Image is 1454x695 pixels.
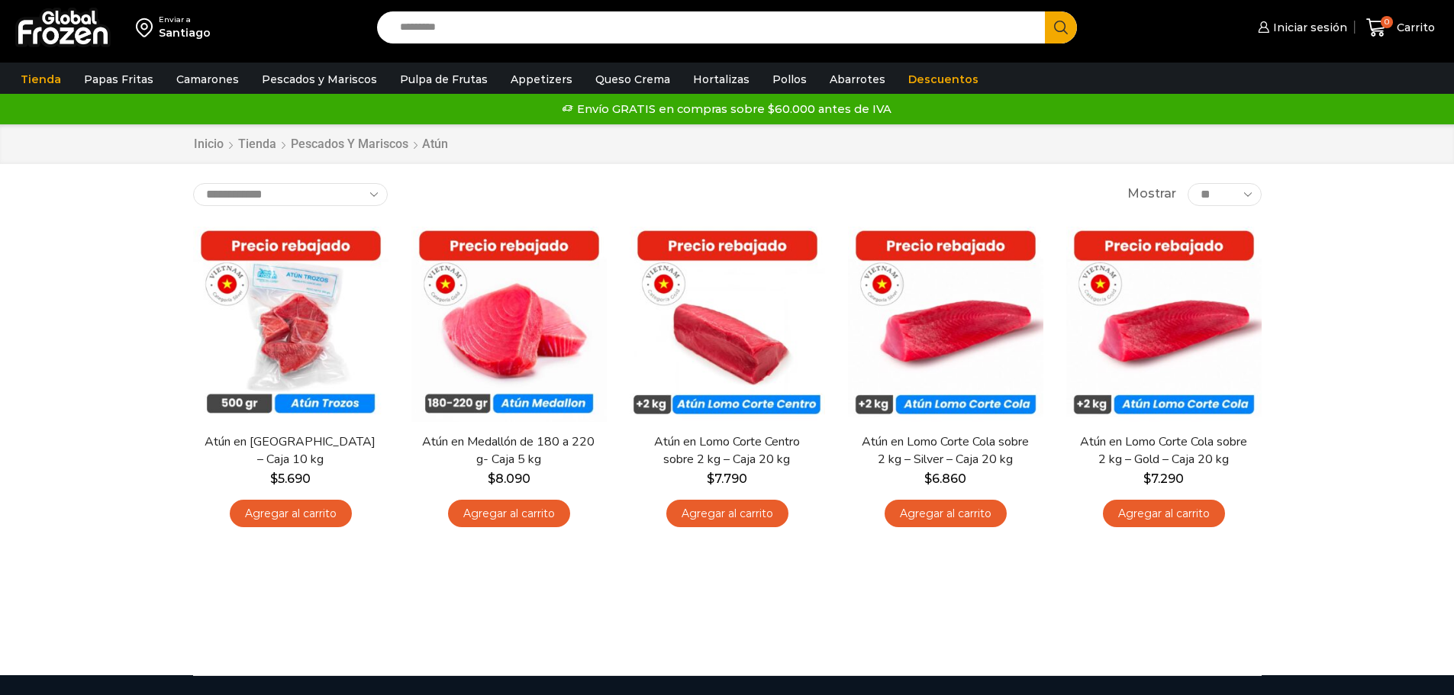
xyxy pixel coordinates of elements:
[13,65,69,94] a: Tienda
[230,500,352,528] a: Agregar al carrito: “Atún en Trozos - Caja 10 kg”
[1269,20,1347,35] span: Iniciar sesión
[488,471,530,486] bdi: 8.090
[159,25,211,40] div: Santiago
[1143,471,1151,486] span: $
[1254,12,1347,43] a: Iniciar sesión
[707,471,714,486] span: $
[639,433,814,468] a: Atún en Lomo Corte Centro sobre 2 kg – Caja 20 kg
[270,471,278,486] span: $
[924,471,932,486] span: $
[254,65,385,94] a: Pescados y Mariscos
[901,65,986,94] a: Descuentos
[448,500,570,528] a: Agregar al carrito: “Atún en Medallón de 180 a 220 g- Caja 5 kg”
[666,500,788,528] a: Agregar al carrito: “Atún en Lomo Corte Centro sobre 2 kg - Caja 20 kg”
[1362,10,1439,46] a: 0 Carrito
[765,65,814,94] a: Pollos
[290,136,409,153] a: Pescados y Mariscos
[1393,20,1435,35] span: Carrito
[924,471,966,486] bdi: 6.860
[503,65,580,94] a: Appetizers
[193,136,224,153] a: Inicio
[685,65,757,94] a: Hortalizas
[885,500,1007,528] a: Agregar al carrito: “Atún en Lomo Corte Cola sobre 2 kg - Silver - Caja 20 kg”
[1127,185,1176,203] span: Mostrar
[1143,471,1184,486] bdi: 7.290
[169,65,247,94] a: Camarones
[1381,16,1393,28] span: 0
[857,433,1033,468] a: Atún en Lomo Corte Cola sobre 2 kg – Silver – Caja 20 kg
[1103,500,1225,528] a: Agregar al carrito: “Atún en Lomo Corte Cola sobre 2 kg - Gold – Caja 20 kg”
[136,14,159,40] img: address-field-icon.svg
[237,136,277,153] a: Tienda
[1075,433,1251,468] a: Atún en Lomo Corte Cola sobre 2 kg – Gold – Caja 20 kg
[202,433,378,468] a: Atún en [GEOGRAPHIC_DATA] – Caja 10 kg
[588,65,678,94] a: Queso Crema
[76,65,161,94] a: Papas Fritas
[392,65,495,94] a: Pulpa de Frutas
[1045,11,1077,43] button: Search button
[707,471,747,486] bdi: 7.790
[193,183,388,206] select: Pedido de la tienda
[270,471,311,486] bdi: 5.690
[488,471,495,486] span: $
[159,14,211,25] div: Enviar a
[822,65,893,94] a: Abarrotes
[421,433,596,468] a: Atún en Medallón de 180 a 220 g- Caja 5 kg
[193,136,448,153] nav: Breadcrumb
[422,137,448,151] h1: Atún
